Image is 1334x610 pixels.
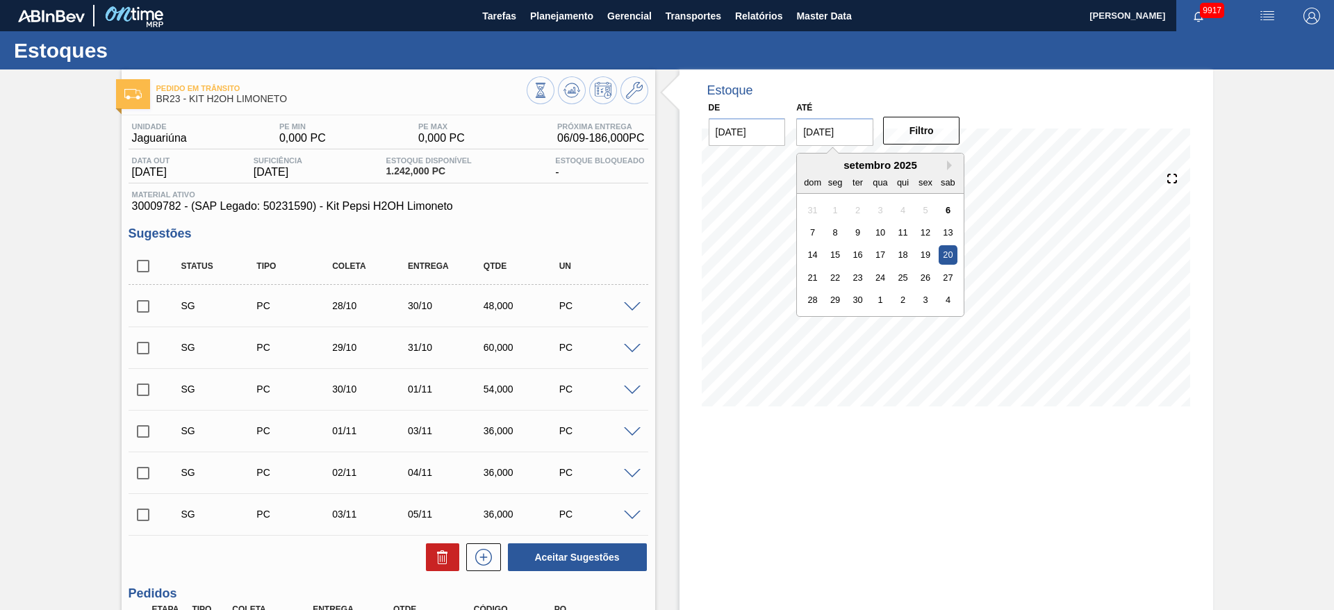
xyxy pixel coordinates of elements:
[253,467,337,478] div: Pedido de Compra
[871,245,890,264] div: Choose quarta-feira, 17 de setembro de 2025
[530,8,593,24] span: Planejamento
[707,83,753,98] div: Estoque
[418,132,465,145] span: 0,000 PC
[178,300,262,311] div: Sugestão Criada
[620,76,648,104] button: Ir ao Master Data / Geral
[848,172,867,191] div: ter
[459,543,501,571] div: Nova sugestão
[607,8,652,24] span: Gerencial
[279,122,326,131] span: PE MIN
[253,261,337,271] div: Tipo
[419,543,459,571] div: Excluir Sugestões
[666,8,721,24] span: Transportes
[939,245,957,264] div: Choose sábado, 20 de setembro de 2025
[871,223,890,242] div: Choose quarta-feira, 10 de setembro de 2025
[916,172,935,191] div: sex
[557,122,644,131] span: Próxima Entrega
[556,300,640,311] div: PC
[916,245,935,264] div: Choose sexta-feira, 19 de setembro de 2025
[132,200,645,213] span: 30009782 - (SAP Legado: 50231590) - Kit Pepsi H2OH Limoneto
[826,245,845,264] div: Choose segunda-feira, 15 de setembro de 2025
[132,166,170,179] span: [DATE]
[178,425,262,436] div: Sugestão Criada
[939,200,957,219] div: Choose sábado, 6 de setembro de 2025
[1259,8,1276,24] img: userActions
[253,384,337,395] div: Pedido de Compra
[826,268,845,287] div: Choose segunda-feira, 22 de setembro de 2025
[254,166,302,179] span: [DATE]
[482,8,516,24] span: Tarefas
[916,268,935,287] div: Choose sexta-feira, 26 de setembro de 2025
[404,342,488,353] div: 31/10/2025
[329,384,413,395] div: 30/10/2025
[558,76,586,104] button: Atualizar Gráfico
[796,118,873,146] input: dd/mm/yyyy
[883,117,960,145] button: Filtro
[132,156,170,165] span: Data out
[480,467,564,478] div: 36,000
[404,467,488,478] div: 04/11/2025
[1303,8,1320,24] img: Logout
[129,226,648,241] h3: Sugestões
[848,223,867,242] div: Choose terça-feira, 9 de setembro de 2025
[803,290,822,309] div: Choose domingo, 28 de setembro de 2025
[556,425,640,436] div: PC
[894,200,912,219] div: Not available quinta-feira, 4 de setembro de 2025
[826,200,845,219] div: Not available segunda-feira, 1 de setembro de 2025
[1200,3,1224,18] span: 9917
[871,290,890,309] div: Choose quarta-feira, 1 de outubro de 2025
[329,509,413,520] div: 03/11/2025
[803,200,822,219] div: Not available domingo, 31 de agosto de 2025
[253,300,337,311] div: Pedido de Compra
[552,156,648,179] div: -
[129,586,648,601] h3: Pedidos
[253,509,337,520] div: Pedido de Compra
[156,84,527,92] span: Pedido em Trânsito
[947,160,957,170] button: Next Month
[916,290,935,309] div: Choose sexta-feira, 3 de outubro de 2025
[279,132,326,145] span: 0,000 PC
[132,122,187,131] span: Unidade
[589,76,617,104] button: Programar Estoque
[939,172,957,191] div: sab
[556,261,640,271] div: UN
[709,118,786,146] input: dd/mm/yyyy
[178,261,262,271] div: Status
[386,166,472,176] span: 1.242,000 PC
[871,172,890,191] div: qua
[709,103,720,113] label: De
[508,543,647,571] button: Aceitar Sugestões
[848,245,867,264] div: Choose terça-feira, 16 de setembro de 2025
[803,172,822,191] div: dom
[735,8,782,24] span: Relatórios
[916,200,935,219] div: Not available sexta-feira, 5 de setembro de 2025
[802,199,960,311] div: month 2025-09
[404,300,488,311] div: 30/10/2025
[803,223,822,242] div: Choose domingo, 7 de setembro de 2025
[803,245,822,264] div: Choose domingo, 14 de setembro de 2025
[848,200,867,219] div: Not available terça-feira, 2 de setembro de 2025
[480,261,564,271] div: Qtde
[501,542,648,572] div: Aceitar Sugestões
[480,300,564,311] div: 48,000
[848,268,867,287] div: Choose terça-feira, 23 de setembro de 2025
[916,223,935,242] div: Choose sexta-feira, 12 de setembro de 2025
[254,156,302,165] span: Suficiência
[18,10,85,22] img: TNhmsLtSVTkK8tSr43FrP2fwEKptu5GPRR3wAAAABJRU5ErkJggg==
[894,245,912,264] div: Choose quinta-feira, 18 de setembro de 2025
[480,509,564,520] div: 36,000
[386,156,472,165] span: Estoque Disponível
[404,384,488,395] div: 01/11/2025
[796,103,812,113] label: Até
[894,268,912,287] div: Choose quinta-feira, 25 de setembro de 2025
[178,509,262,520] div: Sugestão Criada
[132,190,645,199] span: Material ativo
[329,425,413,436] div: 01/11/2025
[480,425,564,436] div: 36,000
[418,122,465,131] span: PE MAX
[894,223,912,242] div: Choose quinta-feira, 11 de setembro de 2025
[14,42,261,58] h1: Estoques
[871,268,890,287] div: Choose quarta-feira, 24 de setembro de 2025
[404,509,488,520] div: 05/11/2025
[404,261,488,271] div: Entrega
